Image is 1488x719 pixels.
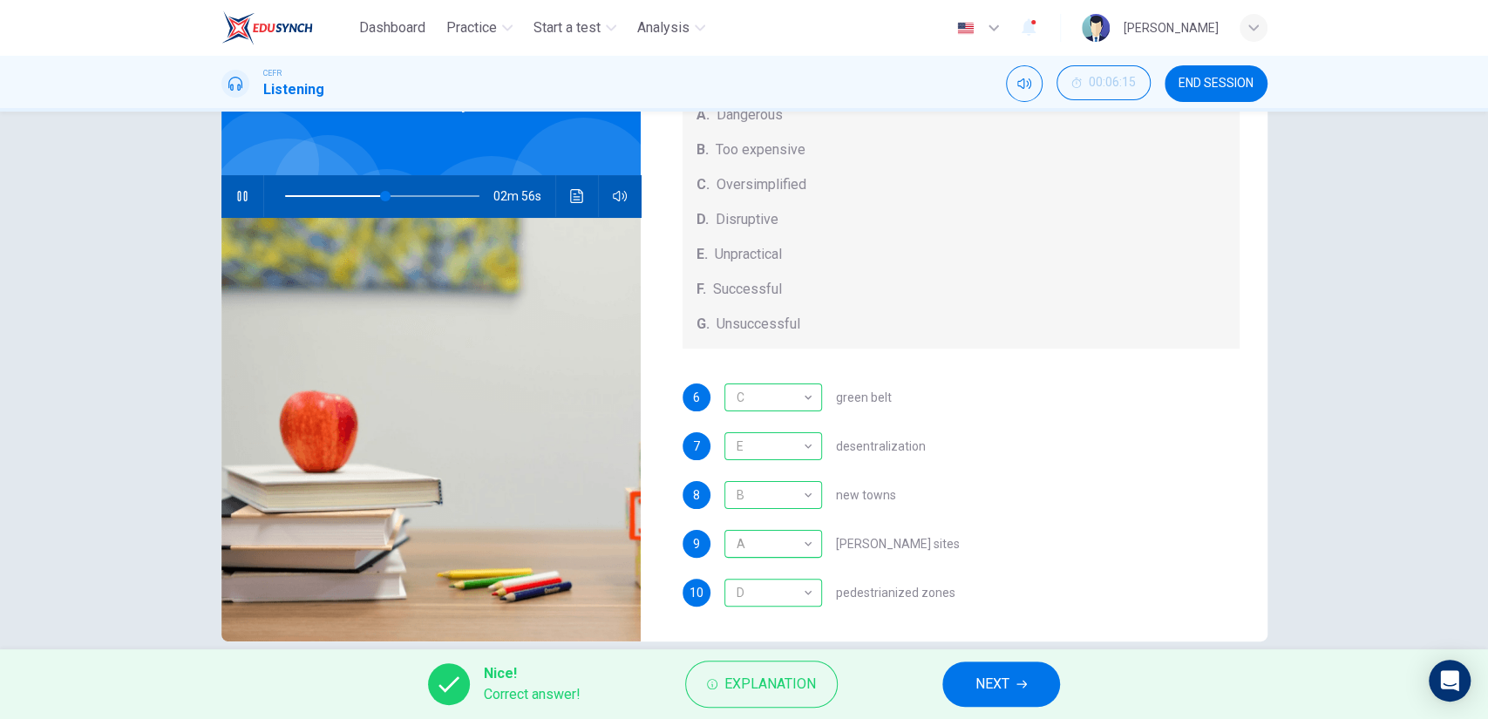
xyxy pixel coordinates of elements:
img: Case Study [221,217,642,641]
div: Open Intercom Messenger [1429,660,1471,702]
div: Hide [1057,65,1151,102]
button: Explanation [685,661,838,708]
span: B. [696,139,709,160]
span: Too expensive [716,139,805,160]
span: 00:06:15 [1089,76,1136,90]
button: END SESSION [1165,65,1267,102]
span: Dangerous [717,105,783,125]
span: Analysis [637,17,690,38]
span: END SESSION [1179,77,1254,91]
span: Practice [446,17,497,38]
button: Click to see the audio transcription [563,175,591,217]
span: Start a test [533,17,601,38]
span: 8 [693,489,700,501]
button: Start a test [527,12,623,44]
span: Successful [713,279,782,300]
a: EduSynch logo [221,10,353,45]
span: pedestrianized zones [836,587,955,599]
span: C. [696,174,710,195]
span: Unpractical [715,244,782,265]
span: new towns [836,489,896,501]
div: A [724,519,816,569]
div: B [724,471,816,520]
span: D. [696,209,709,230]
span: desentralization [836,440,926,452]
span: Explanation [724,672,816,696]
span: 9 [693,538,700,550]
span: 7 [693,440,700,452]
span: CEFR [263,67,282,79]
h1: Listening [263,79,324,100]
span: 10 [690,587,703,599]
div: E [724,422,816,471]
span: green belt [836,391,892,404]
span: Disruptive [716,209,778,230]
div: Mute [1006,65,1043,102]
img: en [955,22,976,35]
span: 6 [693,391,700,404]
span: G. [696,314,710,335]
div: D [724,568,816,618]
button: Dashboard [352,12,432,44]
img: EduSynch logo [221,10,313,45]
span: F. [696,279,706,300]
span: 02m 56s [493,175,555,217]
span: Correct answer! [484,684,581,705]
button: NEXT [942,661,1060,707]
button: Analysis [630,12,712,44]
span: Nice! [484,663,581,684]
div: [PERSON_NAME] [1124,17,1219,38]
button: 00:06:15 [1057,65,1151,100]
span: E. [696,244,708,265]
span: Oversimplified [717,174,806,195]
span: Dashboard [359,17,425,38]
span: A. [696,105,710,125]
div: C [724,373,816,423]
span: [PERSON_NAME] sites [836,538,960,550]
button: Practice [439,12,520,44]
span: Unsuccessful [717,314,800,335]
span: NEXT [975,672,1009,696]
img: Profile picture [1082,14,1110,42]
